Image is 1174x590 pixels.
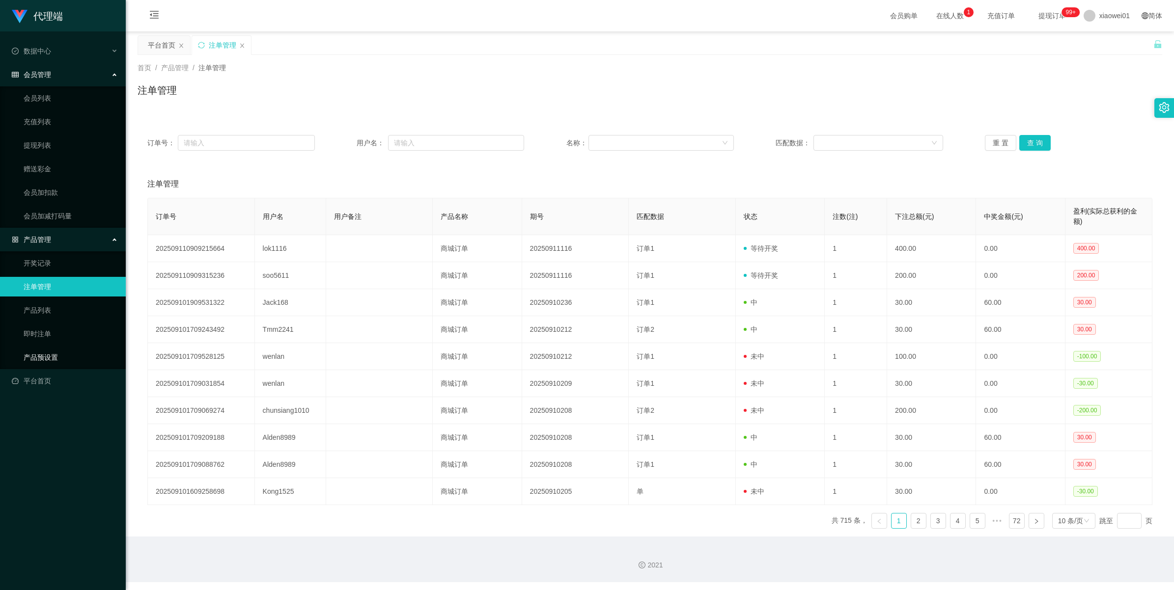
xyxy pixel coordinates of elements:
td: 商城订单 [433,262,522,289]
li: 72 [1009,513,1025,529]
span: 注数(注) [833,213,858,220]
td: 202509101709069274 [148,397,255,424]
td: chunsiang1010 [255,397,326,424]
span: 订单号： [147,138,178,148]
i: 图标: copyright [639,562,645,568]
td: 商城订单 [433,316,522,343]
td: 商城订单 [433,370,522,397]
span: / [193,64,195,72]
div: 跳至 页 [1099,513,1152,529]
td: wenlan [255,370,326,397]
td: 202509101709031854 [148,370,255,397]
td: 1 [825,370,887,397]
li: 3 [930,513,946,529]
i: 图标: setting [1159,102,1170,113]
span: 名称： [566,138,589,148]
td: 202509110909215664 [148,235,255,262]
a: 4 [950,513,965,528]
a: 5 [970,513,985,528]
td: Alden8989 [255,424,326,451]
td: 商城订单 [433,289,522,316]
span: 提现订单 [1034,12,1071,19]
a: 1 [892,513,906,528]
td: 0.00 [976,343,1065,370]
span: 产品管理 [161,64,189,72]
h1: 注单管理 [138,83,177,98]
span: 单 [637,487,643,495]
i: 图标: close [239,43,245,49]
sup: 1157 [1062,7,1080,17]
span: / [155,64,157,72]
span: 订单2 [637,325,654,333]
span: 数据中心 [12,47,51,55]
input: 请输入 [178,135,315,151]
span: 订单2 [637,406,654,414]
span: 匹配数据： [776,138,813,148]
td: 20250911116 [522,262,629,289]
li: 1 [891,513,907,529]
td: 30.00 [887,289,976,316]
span: -200.00 [1073,405,1101,416]
li: 5 [970,513,985,529]
span: 订单1 [637,244,654,252]
span: -100.00 [1073,351,1101,362]
i: 图标: global [1142,12,1148,19]
td: Tmm2241 [255,316,326,343]
li: 向后 5 页 [989,513,1005,529]
td: 1 [825,397,887,424]
td: Alden8989 [255,451,326,478]
span: 中奖金额(元) [984,213,1023,220]
span: 中 [744,433,757,441]
span: 等待开奖 [744,244,778,252]
span: 中 [744,325,757,333]
td: 1 [825,235,887,262]
span: 订单1 [637,460,654,468]
a: 注单管理 [24,277,118,296]
i: 图标: down [931,140,937,147]
i: 图标: down [1084,518,1090,525]
sup: 1 [964,7,974,17]
td: 202509101709243492 [148,316,255,343]
a: 会员列表 [24,88,118,108]
a: 开奖记录 [24,253,118,273]
td: 202509101709088762 [148,451,255,478]
td: 30.00 [887,370,976,397]
div: 2021 [134,560,1166,570]
td: 202509101609258698 [148,478,255,505]
i: 图标: down [722,140,728,147]
td: 60.00 [976,289,1065,316]
a: 会员加减打码量 [24,206,118,226]
button: 查 询 [1019,135,1051,151]
p: 1 [967,7,970,17]
td: 20250910212 [522,316,629,343]
span: ••• [989,513,1005,529]
td: 20250910209 [522,370,629,397]
li: 2 [911,513,926,529]
span: 注单管理 [198,64,226,72]
a: 2 [911,513,926,528]
span: 会员管理 [12,71,51,79]
td: 200.00 [887,262,976,289]
td: lok1116 [255,235,326,262]
span: 未中 [744,352,764,360]
i: 图标: check-circle-o [12,48,19,54]
span: 订单1 [637,379,654,387]
td: 100.00 [887,343,976,370]
i: 图标: left [876,518,882,524]
button: 重 置 [985,135,1016,151]
li: 4 [950,513,966,529]
span: 用户名 [263,213,283,220]
span: 未中 [744,406,764,414]
td: wenlan [255,343,326,370]
span: 匹配数据 [637,213,664,220]
td: 30.00 [887,451,976,478]
span: 首页 [138,64,151,72]
td: 1 [825,316,887,343]
td: 202509101709528125 [148,343,255,370]
span: 30.00 [1073,432,1096,443]
td: 1 [825,478,887,505]
td: 商城订单 [433,235,522,262]
span: 未中 [744,487,764,495]
span: 用户备注 [334,213,362,220]
i: 图标: right [1034,518,1039,524]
